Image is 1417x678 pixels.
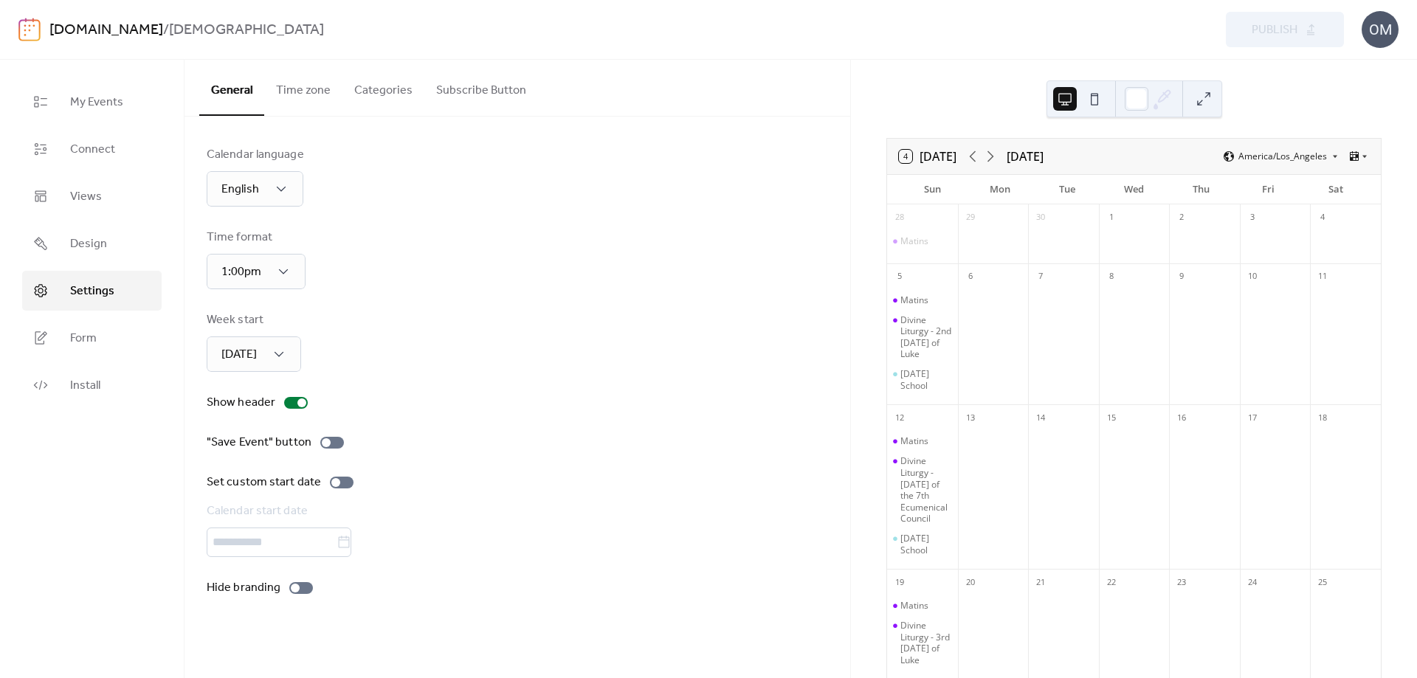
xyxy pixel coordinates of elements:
[887,600,958,612] div: Matins
[887,235,958,247] div: Matins
[22,365,162,405] a: Install
[900,314,952,360] div: Divine Liturgy - 2nd [DATE] of Luke
[22,82,162,122] a: My Events
[1244,574,1261,590] div: 24
[70,235,107,253] span: Design
[18,18,41,41] img: logo
[264,60,342,114] button: Time zone
[1314,574,1331,590] div: 25
[900,235,928,247] div: Matins
[887,533,958,556] div: Sunday School
[1100,175,1168,204] div: Wed
[962,574,979,590] div: 20
[887,435,958,447] div: Matins
[207,311,298,329] div: Week start
[22,318,162,358] a: Form
[900,435,928,447] div: Matins
[900,533,952,556] div: [DATE] School
[163,16,169,44] b: /
[892,269,908,285] div: 5
[966,175,1033,204] div: Mon
[1173,409,1190,426] div: 16
[1033,175,1100,204] div: Tue
[169,16,324,44] b: [DEMOGRAPHIC_DATA]
[1103,269,1120,285] div: 8
[207,434,311,452] div: "Save Event" button
[70,377,100,395] span: Install
[887,314,958,360] div: Divine Liturgy - 2nd Sunday of Luke
[900,620,952,665] div: Divine Liturgy - 3rd [DATE] of Luke
[1173,210,1190,226] div: 2
[70,330,97,347] span: Form
[900,294,928,306] div: Matins
[900,368,952,391] div: [DATE] School
[1244,409,1261,426] div: 17
[900,455,952,525] div: Divine Liturgy - [DATE] of the 7th Ecumenical Council
[70,94,123,111] span: My Events
[1168,175,1235,204] div: Thu
[207,146,304,164] div: Calendar language
[207,229,303,246] div: Time format
[887,368,958,391] div: Sunday School
[892,409,908,426] div: 12
[22,129,162,169] a: Connect
[900,600,928,612] div: Matins
[899,175,966,204] div: Sun
[962,409,979,426] div: 13
[1235,175,1302,204] div: Fri
[1244,269,1261,285] div: 10
[894,146,962,167] button: 4[DATE]
[1173,269,1190,285] div: 9
[207,579,280,597] div: Hide branding
[1238,152,1327,161] span: America/Los_Angeles
[70,283,114,300] span: Settings
[424,60,538,114] button: Subscribe Button
[1103,210,1120,226] div: 1
[892,574,908,590] div: 19
[207,394,275,412] div: Show header
[342,60,424,114] button: Categories
[1314,210,1331,226] div: 4
[221,178,259,201] span: English
[1103,574,1120,590] div: 22
[887,620,958,665] div: Divine Liturgy - 3rd Sunday of Luke
[70,141,115,159] span: Connect
[1032,210,1049,226] div: 30
[1032,269,1049,285] div: 7
[962,269,979,285] div: 6
[892,210,908,226] div: 28
[49,16,163,44] a: [DOMAIN_NAME]
[22,224,162,263] a: Design
[207,474,321,491] div: Set custom start date
[1314,409,1331,426] div: 18
[199,60,264,116] button: General
[887,294,958,306] div: Matins
[1103,409,1120,426] div: 15
[1173,574,1190,590] div: 23
[22,271,162,311] a: Settings
[207,502,825,520] div: Calendar start date
[962,210,979,226] div: 29
[887,455,958,525] div: Divine Liturgy - Sunday of the 7th Ecumenical Council
[22,176,162,216] a: Views
[1302,175,1369,204] div: Sat
[221,260,261,283] span: 1:00pm
[1314,269,1331,285] div: 11
[1032,409,1049,426] div: 14
[1362,11,1399,48] div: OM
[1007,148,1044,165] div: [DATE]
[1244,210,1261,226] div: 3
[70,188,102,206] span: Views
[221,343,257,366] span: [DATE]
[1032,574,1049,590] div: 21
